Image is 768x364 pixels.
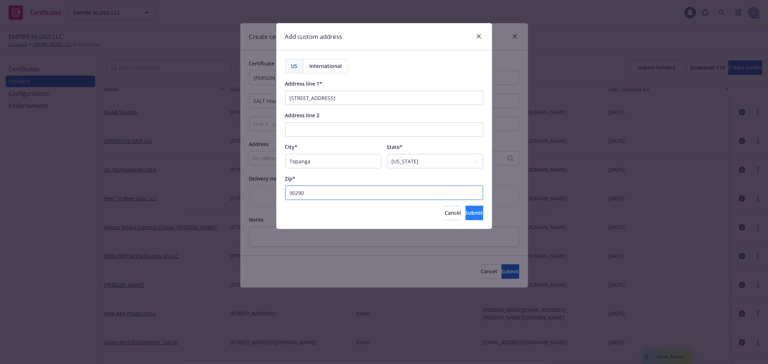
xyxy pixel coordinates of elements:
button: Cancel [445,206,461,220]
h1: Add custom address [285,32,342,41]
span: Cancel [445,209,461,216]
span: City* [285,144,298,150]
span: US [291,62,298,70]
button: Submit [466,206,483,220]
a: close [475,32,483,41]
span: Address line 2 [285,112,320,119]
span: State* [387,144,403,150]
span: International [310,62,342,70]
span: Address line 1* [285,80,323,87]
span: Submit [466,209,483,216]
